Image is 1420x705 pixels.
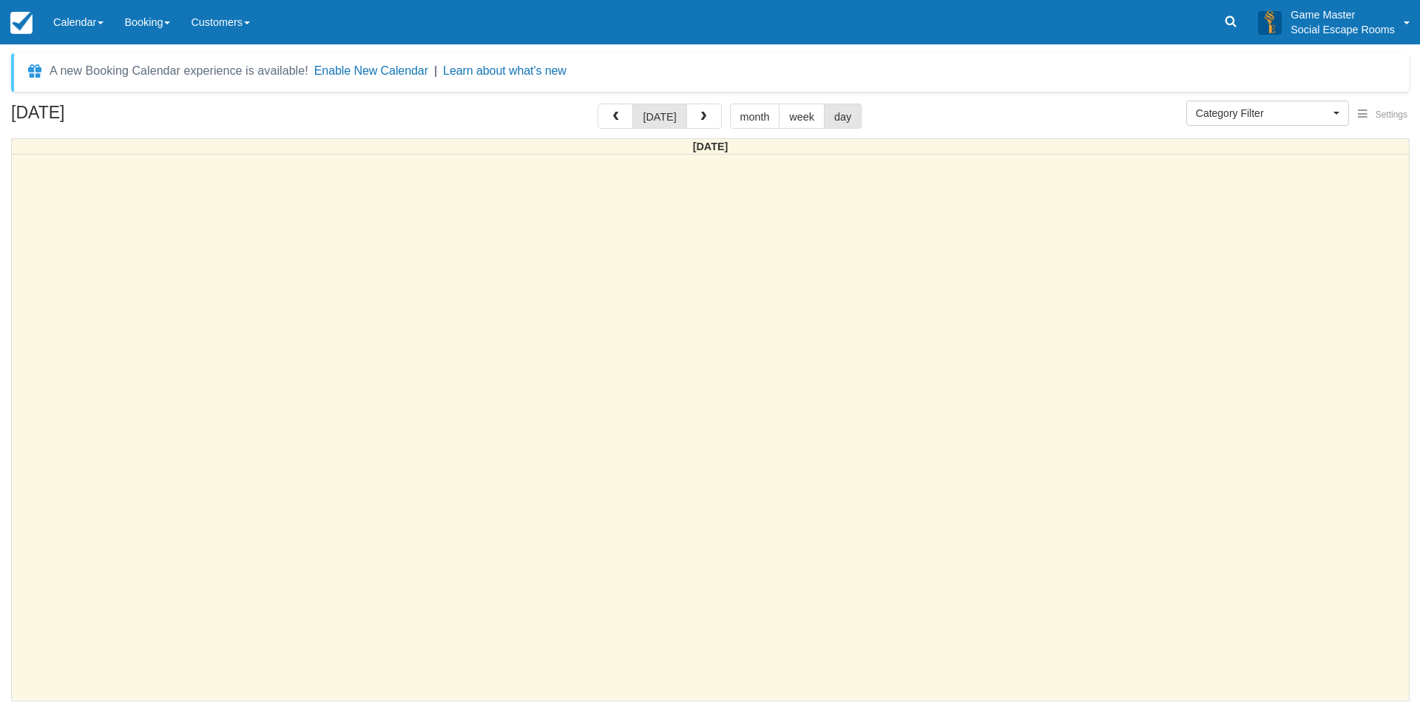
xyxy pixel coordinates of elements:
[1349,104,1416,126] button: Settings
[1376,109,1407,120] span: Settings
[693,141,728,152] span: [DATE]
[434,64,437,77] span: |
[443,64,567,77] a: Learn about what's new
[824,104,862,129] button: day
[314,64,428,78] button: Enable New Calendar
[50,62,308,80] div: A new Booking Calendar experience is available!
[1291,7,1395,22] p: Game Master
[730,104,780,129] button: month
[1196,106,1330,121] span: Category Filter
[779,104,825,129] button: week
[632,104,686,129] button: [DATE]
[1186,101,1349,126] button: Category Filter
[11,104,198,131] h2: [DATE]
[10,12,33,34] img: checkfront-main-nav-mini-logo.png
[1291,22,1395,37] p: Social Escape Rooms
[1258,10,1282,34] img: A3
